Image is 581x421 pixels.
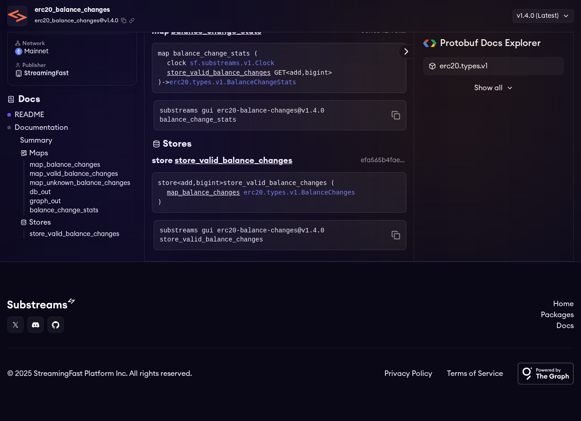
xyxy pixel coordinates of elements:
div: Docs [7,93,137,106]
h2: Protobuf Docs Explorer [440,37,541,50]
h6: Network [15,40,129,47]
a: erc20.types.v1.BalanceChangeStats [169,78,296,86]
a: balance_change_stats [30,206,137,215]
span: Show all [474,82,503,93]
div: clock [167,58,400,68]
a: graph_out [30,197,137,206]
a: store_valid_balance_changes [30,230,137,239]
code: substreams gui erc20-balance-changes@v1.4.0 store_valid_balance_changes [160,226,391,244]
span: erc20_balance_changes@v1.4.0 [35,16,118,25]
span: -> [161,78,296,86]
a: Summary [20,135,137,146]
img: mainnet [15,48,22,55]
img: Powered by The Graph [518,363,574,385]
span: erc20.types.v1 [440,61,488,72]
a: erc20.types.v1.BalanceChanges [244,188,355,197]
span: StreamingFast [24,69,69,78]
a: store_valid_balance_changes [167,68,271,77]
a: Home [541,298,574,309]
button: Copy .spkg link to clipboard [129,18,135,23]
a: map_valid_balance_changes [30,169,137,179]
code: substreams gui erc20-balance-changes@v1.4.0 balance_change_stats [160,106,391,124]
img: Protobuf [423,40,436,47]
a: sf.substreams.v1.Clock [190,58,274,68]
a: README [15,109,44,120]
a: Privacy Policy [384,368,432,379]
a: db_out [30,188,137,197]
a: Maps [20,148,137,159]
a: Docs [541,320,574,331]
a: map_balance_changes [30,160,137,169]
div: store store_valid_balance_changes ( ) [158,178,400,207]
button: Copy package name and version [121,18,126,23]
span: mainnet [24,47,48,56]
div: © 2025 StreamingFast Platform Inc. All rights reserved. [7,368,192,379]
div: store [152,154,173,167]
button: Show all [423,79,564,97]
img: Store icon [20,219,27,226]
a: Documentation [15,122,68,133]
img: Substream's logo [7,298,75,309]
div: GET<add,bigint> [167,68,400,77]
a: Terms of Service [447,368,503,379]
a: mainnet [15,47,129,56]
div: map balance_change_stats ( ) [158,49,400,87]
div: erc20_balance_changes [35,4,135,16]
h6: Publisher [15,62,129,69]
img: Package Logo [8,6,27,26]
img: Stores icon [152,138,161,150]
a: map_unknown_balance_changes [30,179,137,188]
button: Copy command to clipboard [391,231,400,240]
a: StreamingFast [15,69,129,78]
div: store_valid_balance_changes [175,154,292,167]
div: Stores [163,138,192,150]
img: Map icon [20,149,27,157]
a: Stores [20,217,137,228]
div: efa565b4faebf636e8c40d8dbf81a012f4919a58 [361,156,406,165]
div: v1.4.0 (Latest) [513,9,574,23]
button: Copy command to clipboard [391,111,400,120]
span: <add,bigint> [177,179,223,186]
a: Packages [541,309,574,320]
a: map_balance_changes [167,188,240,197]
